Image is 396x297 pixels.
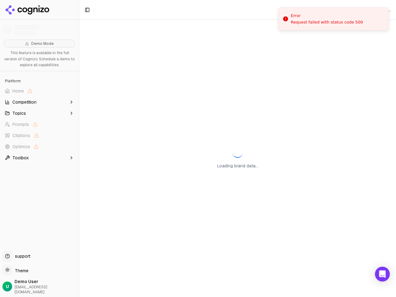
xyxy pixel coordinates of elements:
span: Demo User [15,278,76,285]
span: Demo Mode [31,41,54,46]
p: This feature is available in the full version of Cognizo. Schedule a demo to explore all capabili... [4,50,75,68]
div: Open Intercom Messenger [375,267,390,282]
button: Topics [2,108,76,118]
span: Toolbox [12,155,29,161]
span: Citations [12,132,30,139]
span: Optimize [12,144,30,150]
div: Platform [2,76,76,86]
p: Loading brand data... [217,163,258,169]
span: Topics [12,110,26,116]
span: [EMAIL_ADDRESS][DOMAIN_NAME] [15,285,76,295]
span: Competition [12,99,37,105]
div: Error [291,13,363,19]
button: Toolbox [2,153,76,163]
span: Theme [12,268,28,273]
button: Competition [2,97,76,107]
span: Home [12,88,24,94]
span: U [6,283,9,290]
span: Prompts [12,121,29,127]
span: support [12,253,30,259]
div: Request failed with status code 500 [291,19,363,25]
